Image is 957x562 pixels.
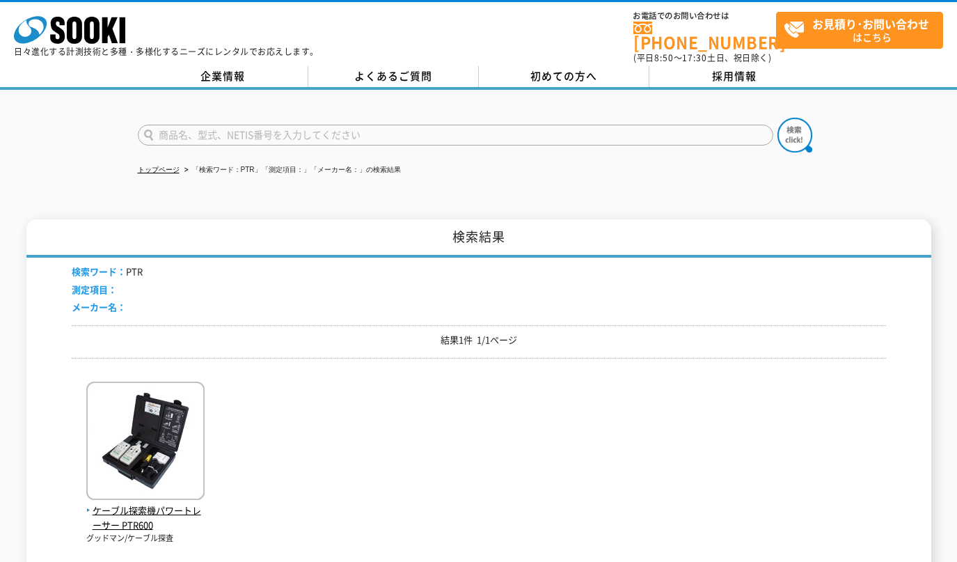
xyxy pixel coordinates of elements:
[86,489,205,532] a: ケーブル探索機パワートレーサー PTR600
[654,52,674,64] span: 8:50
[72,300,126,313] span: メーカー名：
[26,219,931,258] h1: 検索結果
[812,15,929,32] strong: お見積り･お問い合わせ
[633,22,776,50] a: [PHONE_NUMBER]
[479,66,649,87] a: 初めての方へ
[776,12,943,49] a: お見積り･お問い合わせはこちら
[138,125,773,146] input: 商品名、型式、NETIS番号を入力してください
[530,68,597,84] span: 初めての方へ
[784,13,942,47] span: はこちら
[14,47,319,56] p: 日々進化する計測技術と多種・多様化するニーズにレンタルでお応えします。
[633,12,776,20] span: お電話でのお問い合わせは
[86,382,205,504] img: PTR600
[777,118,812,153] img: btn_search.png
[72,283,117,296] span: 測定項目：
[138,66,308,87] a: 企業情報
[86,504,205,533] span: ケーブル探索機パワートレーサー PTR600
[649,66,820,87] a: 採用情報
[72,333,886,348] p: 結果1件 1/1ページ
[308,66,479,87] a: よくあるご質問
[682,52,707,64] span: 17:30
[86,533,205,545] p: グッドマン/ケーブル探査
[72,265,126,278] span: 検索ワード：
[182,163,401,178] li: 「検索ワード：PTR」「測定項目：」「メーカー名：」の検索結果
[72,265,143,279] li: PTR
[633,52,771,64] span: (平日 ～ 土日、祝日除く)
[138,166,180,173] a: トップページ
